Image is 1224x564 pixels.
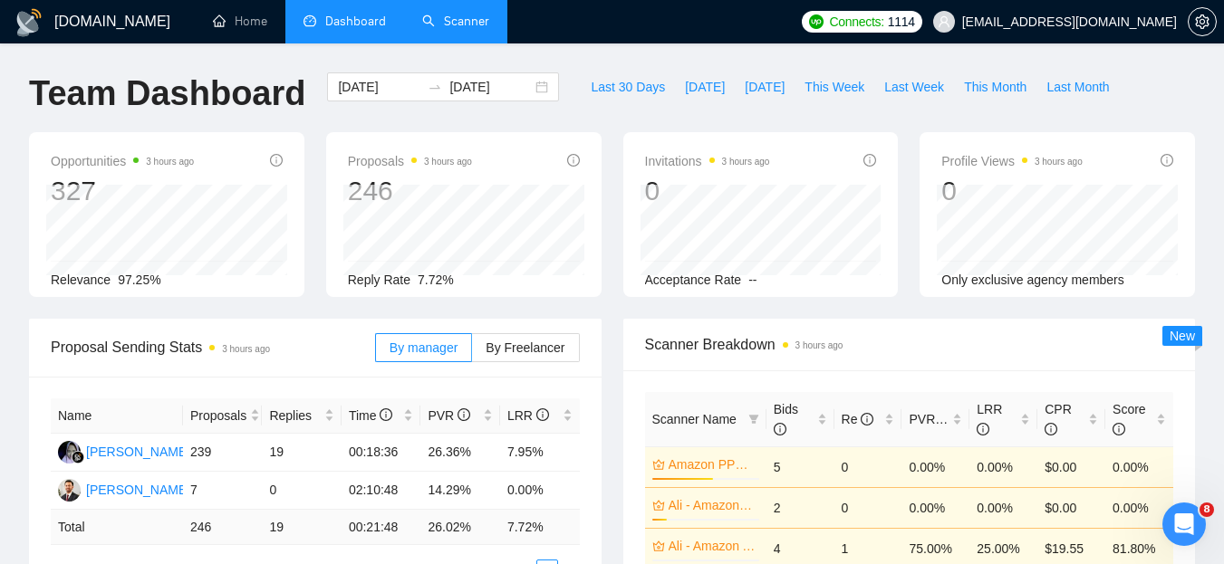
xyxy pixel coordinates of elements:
[901,446,969,487] td: 0.00%
[652,540,665,552] span: crown
[1105,446,1173,487] td: 0.00%
[735,72,795,101] button: [DATE]
[270,154,283,167] span: info-circle
[1036,72,1119,101] button: Last Month
[424,157,472,167] time: 3 hours ago
[669,536,756,556] a: Ali - Amazon A+ Content
[1189,14,1216,29] span: setting
[652,499,665,511] span: crown
[964,77,1026,97] span: This Month
[486,340,564,355] span: By Freelancer
[888,12,915,32] span: 1114
[884,77,944,97] span: Last Week
[269,406,321,425] span: Replies
[1113,402,1146,436] span: Score
[51,510,183,545] td: Total
[500,472,580,510] td: 0.00%
[795,72,874,101] button: This Week
[766,446,834,487] td: 5
[51,336,375,358] span: Proposal Sending Stats
[262,434,342,472] td: 19
[969,446,1037,487] td: 0.00%
[834,487,902,528] td: 0
[1170,329,1195,343] span: New
[262,398,342,434] th: Replies
[977,402,1002,436] span: LRR
[58,441,81,464] img: AA
[348,150,472,172] span: Proposals
[591,77,665,97] span: Last 30 Days
[380,408,392,421] span: info-circle
[652,412,737,426] span: Scanner Name
[190,406,246,425] span: Proposals
[51,174,194,208] div: 327
[809,14,824,29] img: upwork-logo.png
[51,398,183,434] th: Name
[428,408,470,423] span: PVR
[861,413,873,425] span: info-circle
[1035,157,1083,167] time: 3 hours ago
[58,444,190,458] a: AA[PERSON_NAME]
[941,174,1083,208] div: 0
[1045,423,1057,435] span: info-circle
[863,154,876,167] span: info-circle
[86,480,190,500] div: [PERSON_NAME]
[183,510,263,545] td: 246
[1162,502,1206,546] iframe: Intercom live chat
[669,454,756,474] a: Amazon PPC - Owais
[977,423,989,435] span: info-circle
[969,487,1037,528] td: 0.00%
[183,434,263,472] td: 239
[1037,446,1105,487] td: $0.00
[86,442,190,462] div: [PERSON_NAME]
[348,174,472,208] div: 246
[748,414,759,425] span: filter
[420,472,500,510] td: 14.29%
[1046,77,1109,97] span: Last Month
[338,77,420,97] input: Start date
[874,72,954,101] button: Last Week
[428,80,442,94] span: to
[901,487,969,528] td: 0.00%
[1113,423,1125,435] span: info-circle
[745,406,763,433] span: filter
[213,14,267,29] a: homeHome
[14,8,43,37] img: logo
[428,80,442,94] span: swap-right
[941,150,1083,172] span: Profile Views
[418,272,454,287] span: 7.72%
[645,174,770,208] div: 0
[842,412,874,426] span: Re
[183,398,263,434] th: Proposals
[348,272,410,287] span: Reply Rate
[420,434,500,472] td: 26.36%
[500,510,580,545] td: 7.72 %
[304,14,316,27] span: dashboard
[51,150,194,172] span: Opportunities
[58,479,81,502] img: OA
[262,510,342,545] td: 19
[422,14,489,29] a: searchScanner
[536,408,549,421] span: info-circle
[500,434,580,472] td: 7.95%
[1045,402,1072,436] span: CPR
[645,333,1174,356] span: Scanner Breakdown
[675,72,735,101] button: [DATE]
[581,72,675,101] button: Last 30 Days
[449,77,532,97] input: End date
[1200,502,1214,517] span: 8
[774,402,798,436] span: Bids
[118,272,160,287] span: 97.25%
[567,154,580,167] span: info-circle
[325,14,386,29] span: Dashboard
[72,451,84,464] img: gigradar-bm.png
[420,510,500,545] td: 26.02 %
[458,408,470,421] span: info-circle
[748,272,757,287] span: --
[766,487,834,528] td: 2
[342,472,421,510] td: 02:10:48
[774,423,786,435] span: info-circle
[795,340,843,350] time: 3 hours ago
[669,495,756,515] a: Ali - Amazon KDP
[342,510,421,545] td: 00:21:48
